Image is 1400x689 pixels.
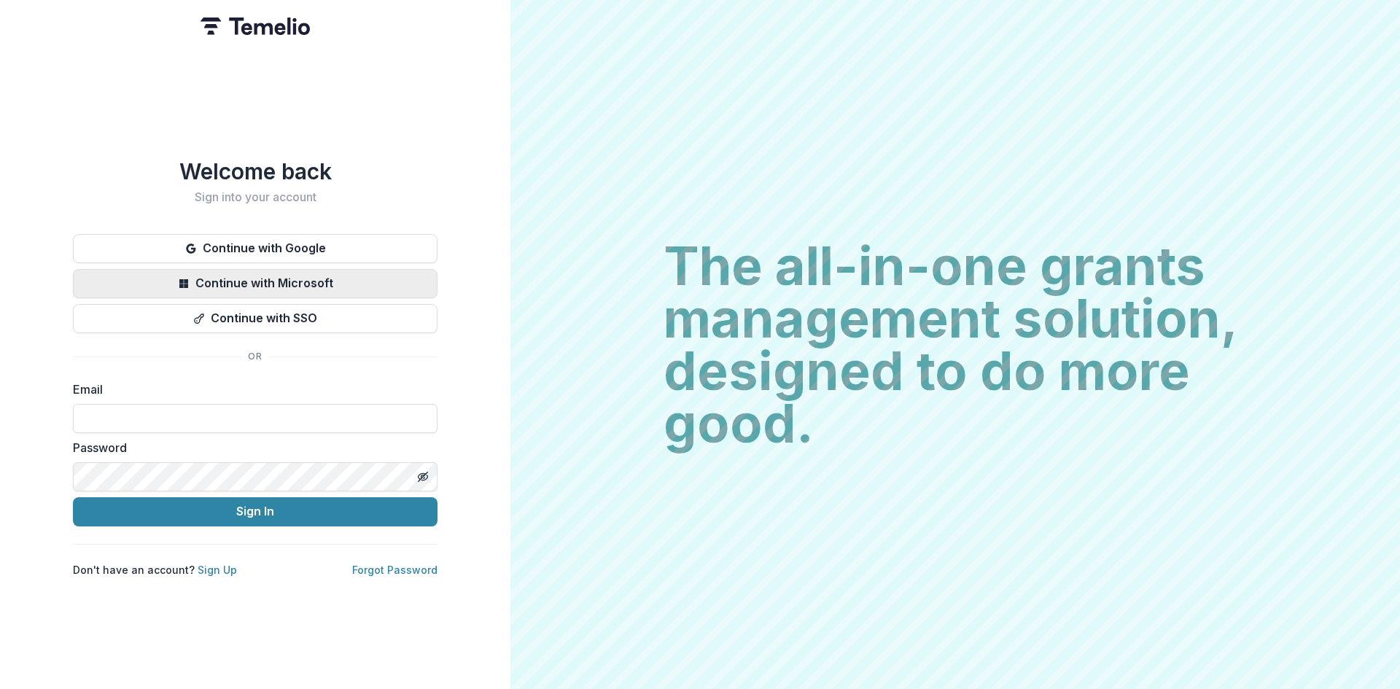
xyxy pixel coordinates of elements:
button: Toggle password visibility [411,465,435,488]
button: Continue with SSO [73,304,437,333]
h2: Sign into your account [73,190,437,204]
button: Continue with Microsoft [73,269,437,298]
label: Email [73,381,429,398]
p: Don't have an account? [73,562,237,577]
img: Temelio [201,17,310,35]
a: Sign Up [198,564,237,576]
button: Continue with Google [73,234,437,263]
h1: Welcome back [73,158,437,184]
a: Forgot Password [352,564,437,576]
label: Password [73,439,429,456]
button: Sign In [73,497,437,526]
